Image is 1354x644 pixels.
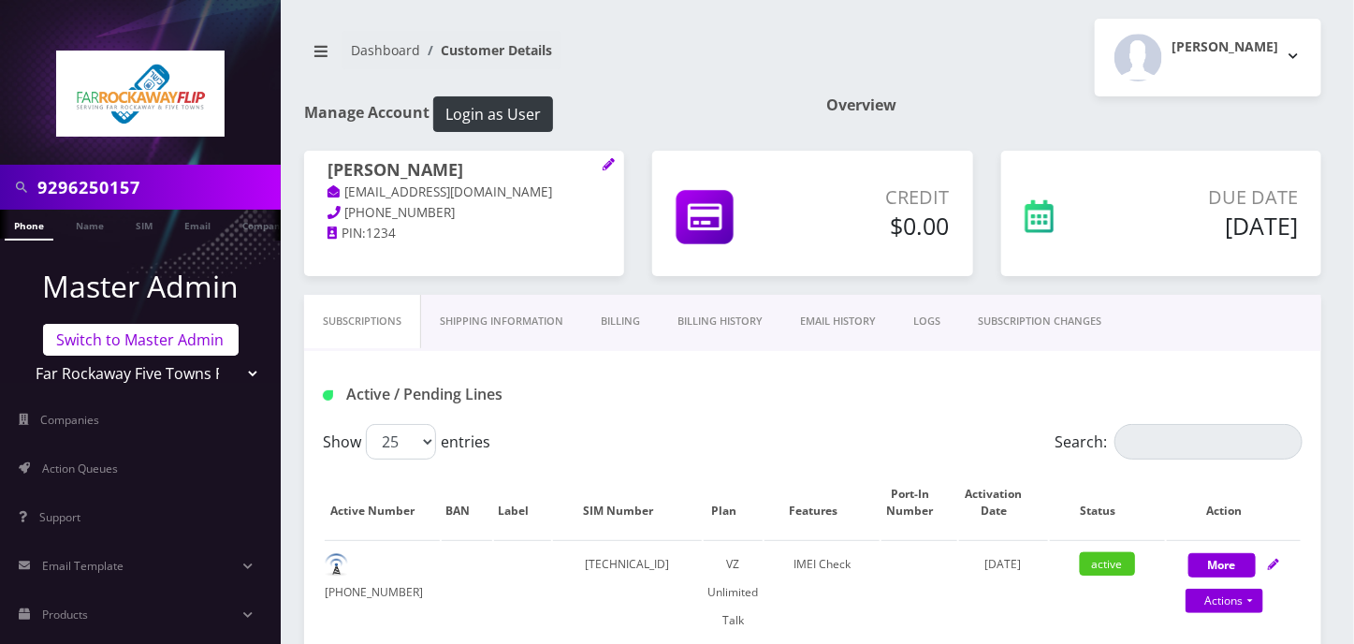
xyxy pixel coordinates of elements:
h1: Overview [827,96,1322,114]
th: Status: activate to sort column ascending [1050,467,1165,538]
a: Name [66,210,113,239]
span: Action Queues [42,461,118,476]
th: SIM Number: activate to sort column ascending [553,467,702,538]
th: Features: activate to sort column ascending [764,467,880,538]
a: Phone [5,210,53,241]
a: Billing History [659,295,781,348]
img: Far Rockaway Five Towns Flip [56,51,225,137]
nav: breadcrumb [304,31,799,84]
a: PIN: [328,225,366,243]
a: Company [233,210,296,239]
th: Plan: activate to sort column ascending [704,467,763,538]
span: active [1080,552,1135,576]
a: Billing [582,295,659,348]
th: BAN: activate to sort column ascending [442,467,492,538]
a: Shipping Information [421,295,582,348]
button: Login as User [433,96,553,132]
a: [EMAIL_ADDRESS][DOMAIN_NAME] [328,183,553,202]
a: Login as User [429,102,553,123]
h5: [DATE] [1125,212,1298,240]
a: Switch to Master Admin [43,324,239,356]
div: IMEI Check [764,550,880,578]
span: 1234 [366,225,396,241]
th: Activation Date: activate to sort column ascending [959,467,1047,538]
span: Email Template [42,558,124,574]
th: Action: activate to sort column ascending [1167,467,1302,538]
a: LOGS [895,295,959,348]
a: Dashboard [351,41,420,59]
a: Actions [1186,589,1263,613]
label: Search: [1055,424,1303,460]
th: Label: activate to sort column ascending [494,467,551,538]
a: Email [175,210,220,239]
button: More [1188,553,1256,578]
a: SIM [126,210,162,239]
span: Companies [41,412,100,428]
a: SUBSCRIPTION CHANGES [959,295,1120,348]
input: Search: [1114,424,1303,460]
label: Show entries [323,424,490,460]
span: [DATE] [985,556,1022,572]
a: Subscriptions [304,295,421,348]
img: Active / Pending Lines [323,390,333,401]
img: default.png [325,553,348,577]
th: Active Number: activate to sort column ascending [325,467,440,538]
a: EMAIL HISTORY [781,295,895,348]
h1: [PERSON_NAME] [328,160,601,183]
p: Credit [802,183,950,212]
button: [PERSON_NAME] [1095,19,1321,96]
span: Products [42,607,88,622]
th: Port-In Number: activate to sort column ascending [881,467,957,538]
li: Customer Details [420,40,552,60]
h5: $0.00 [802,212,950,240]
span: Support [39,509,80,525]
p: Due Date [1125,183,1298,212]
h2: [PERSON_NAME] [1172,39,1278,55]
h1: Active / Pending Lines [323,386,631,403]
input: Search in Company [37,169,276,205]
select: Showentries [366,424,436,460]
h1: Manage Account [304,96,799,132]
span: [PHONE_NUMBER] [345,204,456,221]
